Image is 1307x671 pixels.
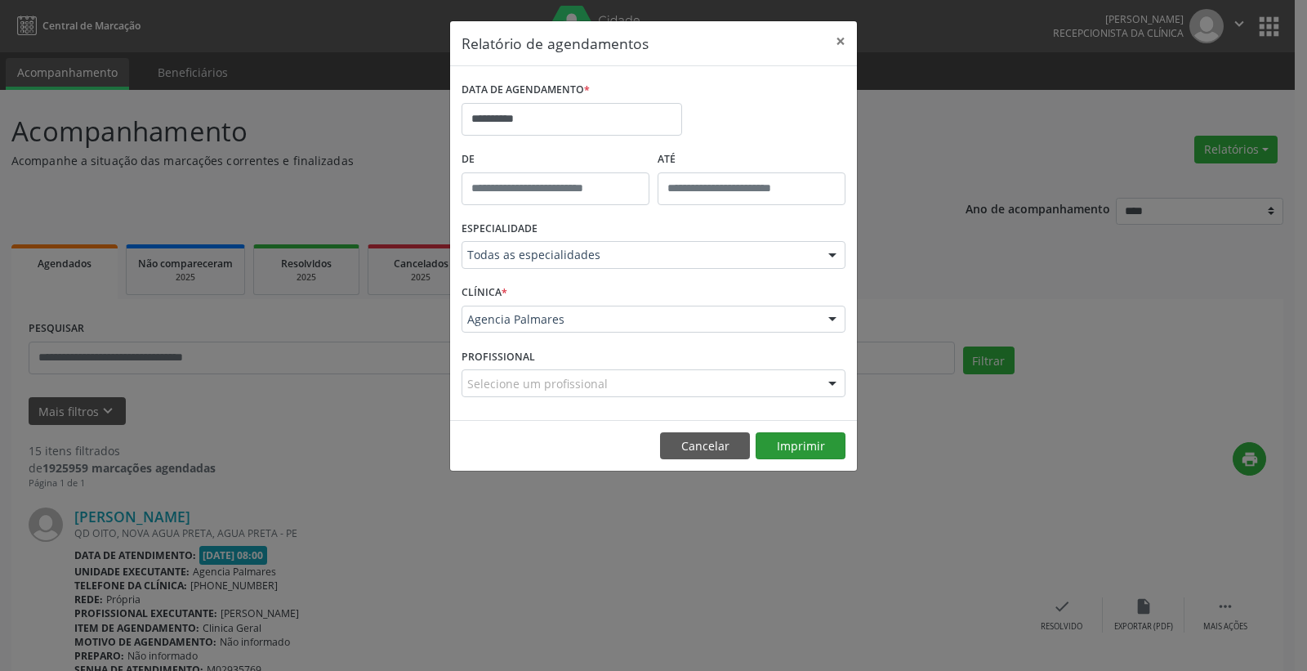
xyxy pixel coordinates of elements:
label: DATA DE AGENDAMENTO [462,78,590,103]
label: ATÉ [658,147,845,172]
label: CLÍNICA [462,280,507,306]
label: ESPECIALIDADE [462,217,538,242]
label: PROFISSIONAL [462,344,535,369]
label: De [462,147,649,172]
button: Imprimir [756,432,845,460]
h5: Relatório de agendamentos [462,33,649,54]
span: Selecione um profissional [467,375,608,392]
button: Close [824,21,857,61]
span: Agencia Palmares [467,311,812,328]
button: Cancelar [660,432,750,460]
span: Todas as especialidades [467,247,812,263]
